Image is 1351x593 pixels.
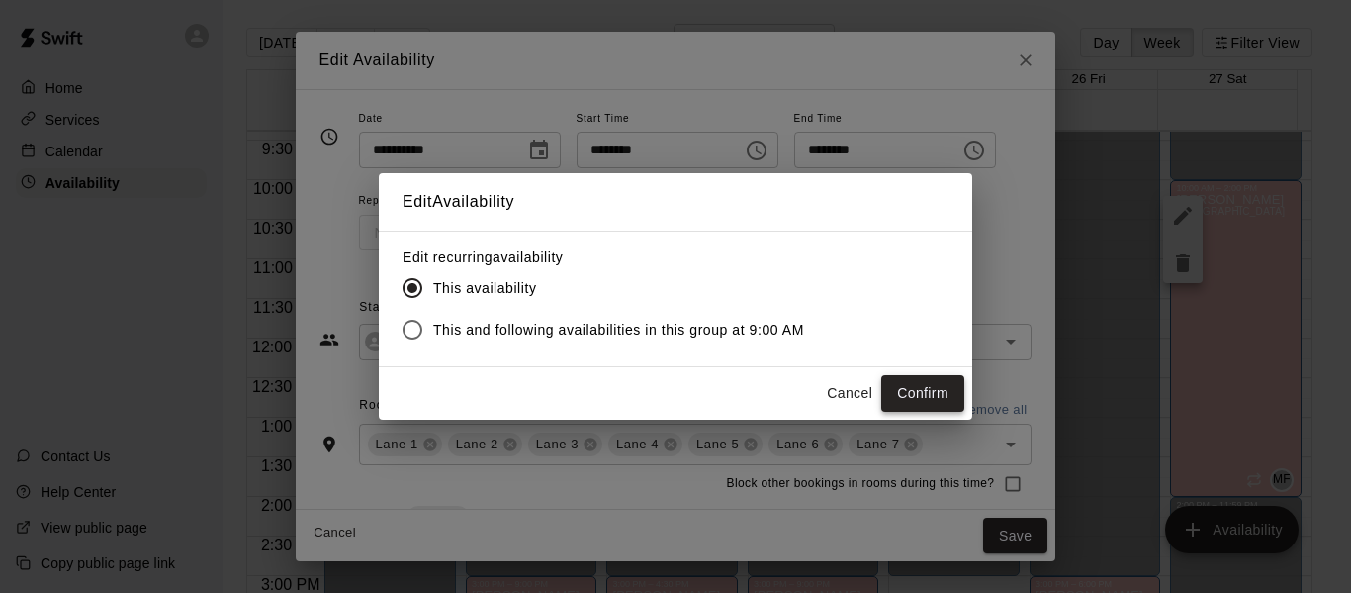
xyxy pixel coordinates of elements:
[403,247,820,267] label: Edit recurring availability
[818,375,881,412] button: Cancel
[433,278,536,299] span: This availability
[881,375,964,412] button: Confirm
[379,173,972,231] h2: Edit Availability
[433,320,804,341] span: This and following availabilities in this group at 9:00 AM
